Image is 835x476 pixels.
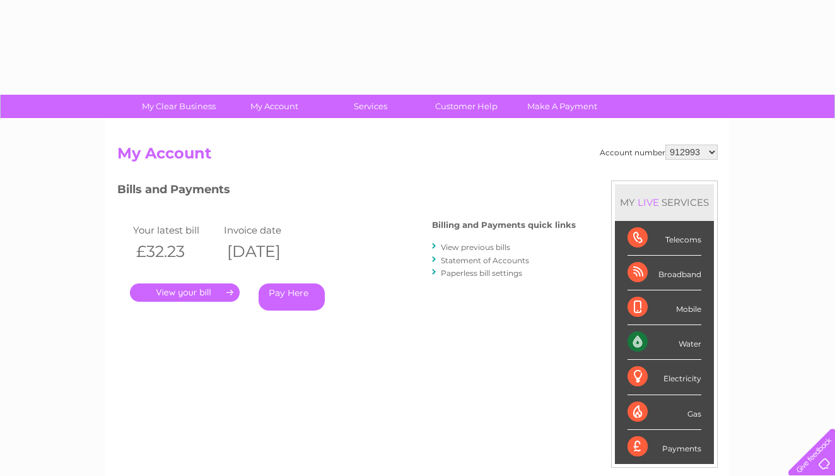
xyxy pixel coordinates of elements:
a: Paperless bill settings [441,268,522,278]
div: Telecoms [628,221,701,256]
div: LIVE [635,196,662,208]
div: Electricity [628,360,701,395]
a: Services [318,95,423,118]
a: Customer Help [414,95,518,118]
div: Payments [628,430,701,464]
a: Pay Here [259,283,325,311]
a: My Clear Business [127,95,231,118]
a: Statement of Accounts [441,256,529,265]
th: £32.23 [130,239,221,265]
td: Your latest bill [130,222,221,239]
a: Make A Payment [510,95,614,118]
th: [DATE] [221,239,312,265]
div: Water [628,325,701,360]
a: . [130,283,240,302]
h2: My Account [117,145,718,169]
td: Invoice date [221,222,312,239]
a: View previous bills [441,242,510,252]
div: Broadband [628,256,701,290]
h4: Billing and Payments quick links [432,220,576,230]
div: Account number [600,145,718,160]
div: Gas [628,395,701,430]
div: MY SERVICES [615,184,714,220]
a: My Account [223,95,327,118]
div: Mobile [628,290,701,325]
h3: Bills and Payments [117,181,576,203]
